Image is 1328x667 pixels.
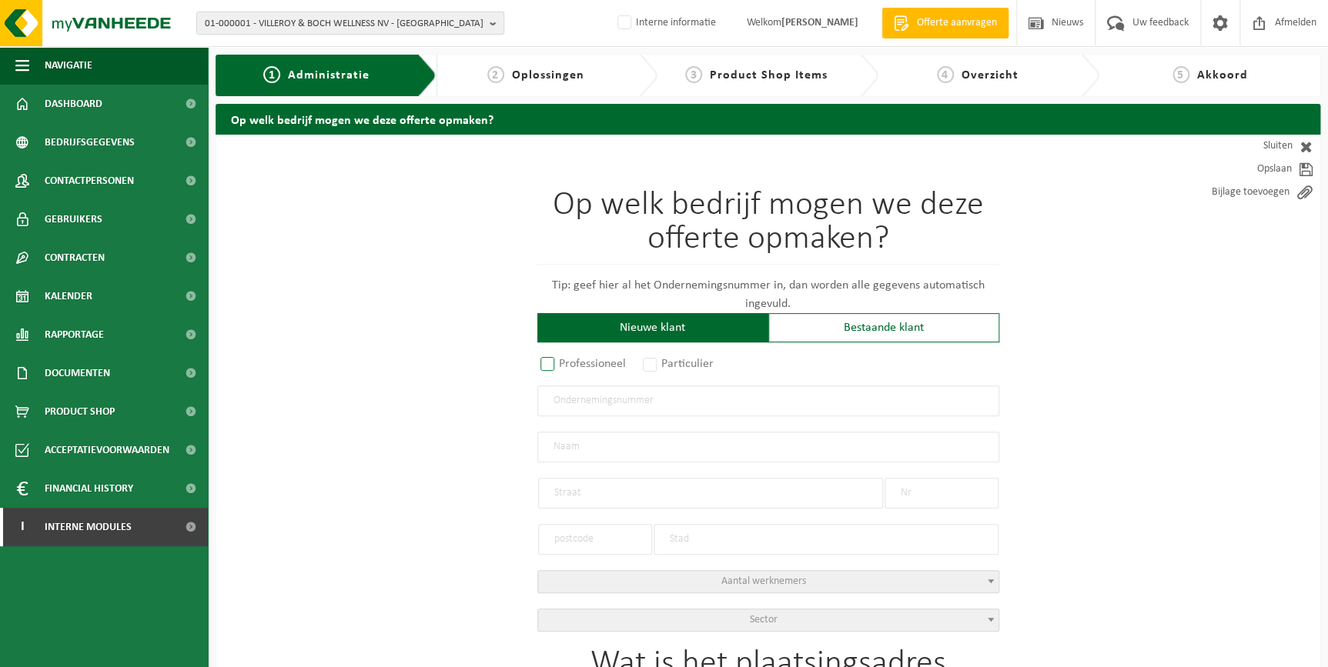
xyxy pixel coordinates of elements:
span: Acceptatievoorwaarden [45,431,169,469]
span: Documenten [45,354,110,392]
button: 01-000001 - VILLEROY & BOCH WELLNESS NV - [GEOGRAPHIC_DATA] [196,12,504,35]
a: Opslaan [1182,158,1320,181]
span: 1 [263,66,280,83]
span: Akkoord [1197,69,1248,82]
a: 5Akkoord [1107,66,1313,85]
span: Navigatie [45,46,92,85]
span: Product Shop [45,392,115,431]
span: Gebruikers [45,200,102,238]
span: Dashboard [45,85,102,123]
div: Bestaande klant [768,313,999,342]
span: Kalender [45,277,92,315]
span: 3 [685,66,702,83]
span: Contactpersonen [45,162,134,200]
input: Stad [654,524,999,555]
label: Interne informatie [614,12,716,35]
label: Professioneel [537,353,631,375]
span: Rapportage [45,315,104,354]
span: Bedrijfsgegevens [45,123,135,162]
span: Contracten [45,238,105,277]
a: 1Administratie [227,66,406,85]
span: Administratie [288,69,370,82]
span: Interne modules [45,508,132,546]
a: Bijlage toevoegen [1182,181,1320,204]
span: I [15,508,29,546]
strong: [PERSON_NAME] [781,17,858,28]
input: Nr [885,478,999,509]
a: Sluiten [1182,135,1320,158]
span: 01-000001 - VILLEROY & BOCH WELLNESS NV - [GEOGRAPHIC_DATA] [205,12,483,35]
span: Overzicht [962,69,1019,82]
input: Ondernemingsnummer [537,385,999,416]
input: Naam [537,432,999,462]
span: Financial History [45,469,133,508]
a: 2Oplossingen [444,66,627,85]
span: Aantal werknemers [721,575,806,587]
span: Product Shop Items [710,69,828,82]
span: 2 [487,66,504,83]
span: 5 [1172,66,1189,83]
a: Offerte aanvragen [881,8,1009,38]
span: Oplossingen [512,69,584,82]
div: Nieuwe klant [537,313,768,342]
p: Tip: geef hier al het Ondernemingsnummer in, dan worden alle gegevens automatisch ingevuld. [537,276,999,313]
label: Particulier [640,353,718,375]
span: 4 [937,66,954,83]
span: Offerte aanvragen [913,15,1001,31]
a: 3Product Shop Items [665,66,848,85]
h2: Op welk bedrijf mogen we deze offerte opmaken? [216,104,1320,134]
input: postcode [538,524,652,555]
span: Sector [750,614,778,625]
input: Straat [538,478,883,509]
h1: Op welk bedrijf mogen we deze offerte opmaken? [537,188,999,265]
a: 4Overzicht [886,66,1069,85]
